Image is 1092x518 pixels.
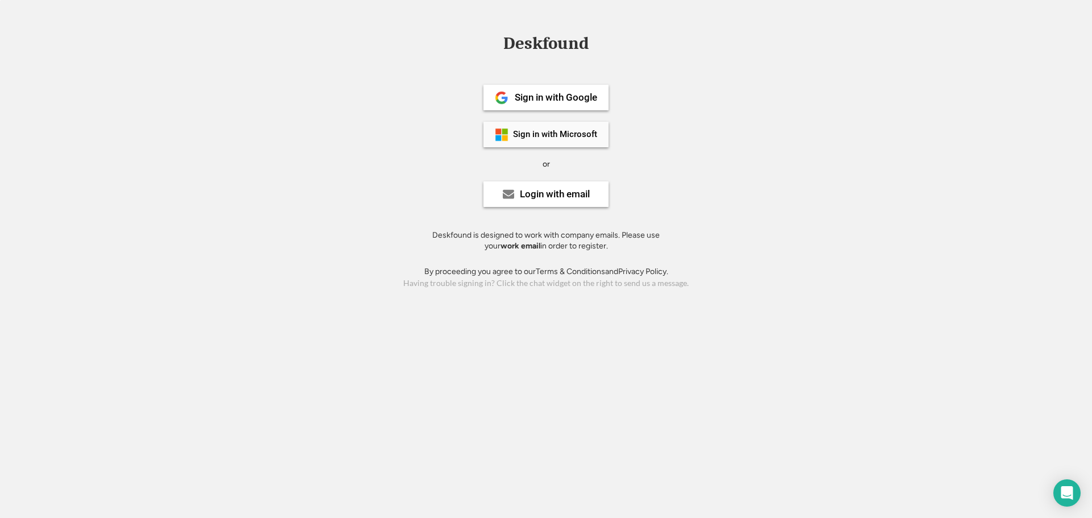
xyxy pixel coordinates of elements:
[498,35,594,52] div: Deskfound
[424,266,668,277] div: By proceeding you agree to our and
[536,267,605,276] a: Terms & Conditions
[500,241,540,251] strong: work email
[495,91,508,105] img: 1024px-Google__G__Logo.svg.png
[515,93,597,102] div: Sign in with Google
[520,189,590,199] div: Login with email
[495,128,508,142] img: ms-symbollockup_mssymbol_19.png
[418,230,674,252] div: Deskfound is designed to work with company emails. Please use your in order to register.
[543,159,550,170] div: or
[618,267,668,276] a: Privacy Policy.
[1053,479,1081,507] div: Open Intercom Messenger
[513,130,597,139] div: Sign in with Microsoft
